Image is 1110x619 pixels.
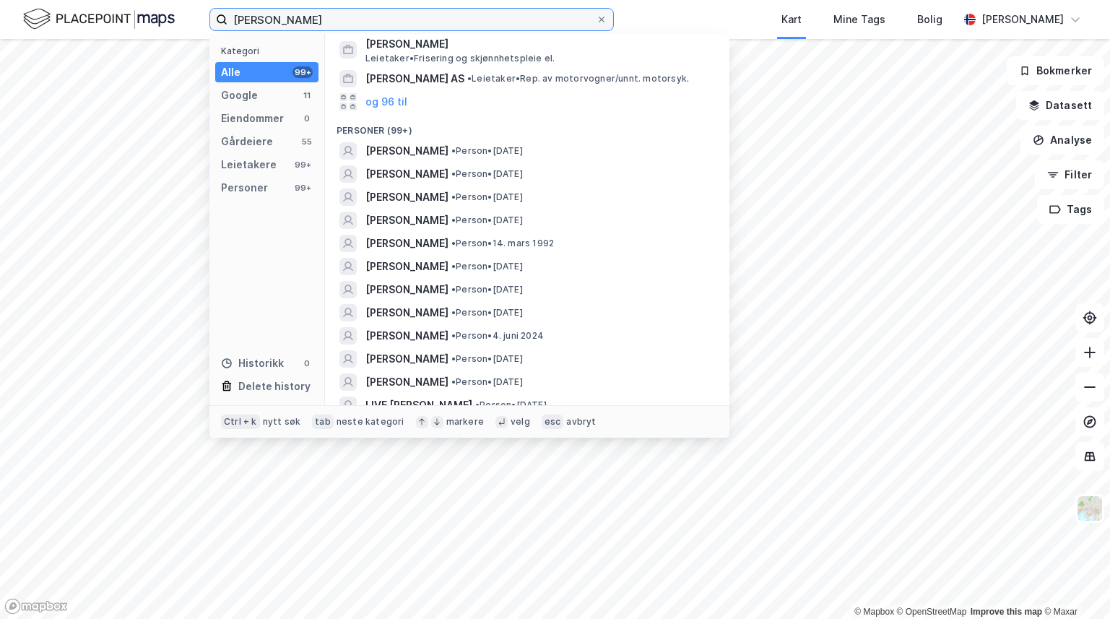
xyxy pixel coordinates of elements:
div: Eiendommer [221,110,284,127]
span: [PERSON_NAME] [365,281,448,298]
span: • [451,376,456,387]
span: [PERSON_NAME] [365,350,448,368]
div: markere [446,416,484,428]
span: • [451,307,456,318]
div: 99+ [292,182,313,194]
div: 99+ [292,159,313,170]
span: Person • [DATE] [451,353,523,365]
a: Mapbox [854,607,894,617]
a: Mapbox homepage [4,598,68,615]
div: Bolig [917,11,942,28]
span: • [451,353,456,364]
span: Person • [DATE] [451,284,523,295]
div: avbryt [566,416,596,428]
img: logo.f888ab2527a4732fd821a326f86c7f29.svg [23,7,175,32]
div: Alle [221,64,240,81]
div: Personer (99+) [325,113,729,139]
span: Person • [DATE] [451,261,523,272]
button: Bokmerker [1007,56,1104,85]
span: • [451,261,456,272]
span: Leietaker • Frisering og skjønnhetspleie el. [365,53,555,64]
span: Person • [DATE] [451,307,523,319]
span: • [451,191,456,202]
div: Ctrl + k [221,415,260,429]
span: [PERSON_NAME] [365,373,448,391]
button: Analyse [1020,126,1104,155]
div: Gårdeiere [221,133,273,150]
span: [PERSON_NAME] [365,304,448,321]
span: [PERSON_NAME] [365,189,448,206]
span: [PERSON_NAME] [365,35,712,53]
div: 11 [301,90,313,101]
span: [PERSON_NAME] [365,258,448,275]
div: 55 [301,136,313,147]
div: Kategori [221,46,318,56]
span: [PERSON_NAME] [365,212,448,229]
iframe: Chat Widget [1038,550,1110,619]
div: neste kategori [337,416,404,428]
div: Personer [221,179,268,196]
a: Improve this map [971,607,1042,617]
span: [PERSON_NAME] AS [365,70,464,87]
input: Søk på adresse, matrikkel, gårdeiere, leietakere eller personer [227,9,596,30]
div: Historikk [221,355,284,372]
span: • [475,399,480,410]
button: og 96 til [365,93,407,111]
div: [PERSON_NAME] [981,11,1064,28]
span: Person • 4. juni 2024 [451,330,544,342]
div: Leietakere [221,156,277,173]
span: • [451,215,456,225]
span: [PERSON_NAME] [365,235,448,252]
a: OpenStreetMap [897,607,967,617]
span: • [467,73,472,84]
span: Person • [DATE] [475,399,547,411]
img: Z [1076,495,1104,522]
div: 0 [301,113,313,124]
div: 99+ [292,66,313,78]
span: Person • [DATE] [451,168,523,180]
div: esc [542,415,564,429]
button: Datasett [1016,91,1104,120]
span: Person • [DATE] [451,191,523,203]
span: Person • 14. mars 1992 [451,238,554,249]
div: Kart [781,11,802,28]
div: nytt søk [263,416,301,428]
div: Delete history [238,378,311,395]
div: 0 [301,358,313,369]
span: • [451,168,456,179]
span: • [451,145,456,156]
span: [PERSON_NAME] [365,165,448,183]
span: Person • [DATE] [451,376,523,388]
span: • [451,238,456,248]
button: Tags [1037,195,1104,224]
div: Google [221,87,258,104]
div: tab [312,415,334,429]
span: [PERSON_NAME] [365,327,448,345]
div: velg [511,416,530,428]
button: Filter [1035,160,1104,189]
span: Person • [DATE] [451,215,523,226]
span: • [451,330,456,341]
span: • [451,284,456,295]
span: [PERSON_NAME] [365,142,448,160]
div: Mine Tags [833,11,885,28]
span: Person • [DATE] [451,145,523,157]
span: Leietaker • Rep. av motorvogner/unnt. motorsyk. [467,73,689,85]
span: LIVE [PERSON_NAME] [365,397,472,414]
